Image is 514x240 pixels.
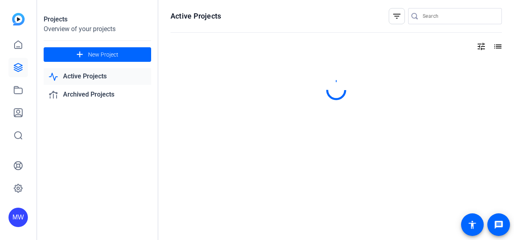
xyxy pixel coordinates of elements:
img: blue-gradient.svg [12,13,25,25]
mat-icon: tune [476,42,486,51]
mat-icon: message [494,220,503,229]
a: Archived Projects [44,86,151,103]
div: Projects [44,15,151,24]
div: MW [8,208,28,227]
mat-icon: accessibility [468,220,477,229]
span: New Project [88,51,118,59]
mat-icon: filter_list [392,11,402,21]
div: Overview of your projects [44,24,151,34]
mat-icon: add [75,50,85,60]
h1: Active Projects [171,11,221,21]
a: Active Projects [44,68,151,85]
mat-icon: list [492,42,502,51]
input: Search [423,11,495,21]
button: New Project [44,47,151,62]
